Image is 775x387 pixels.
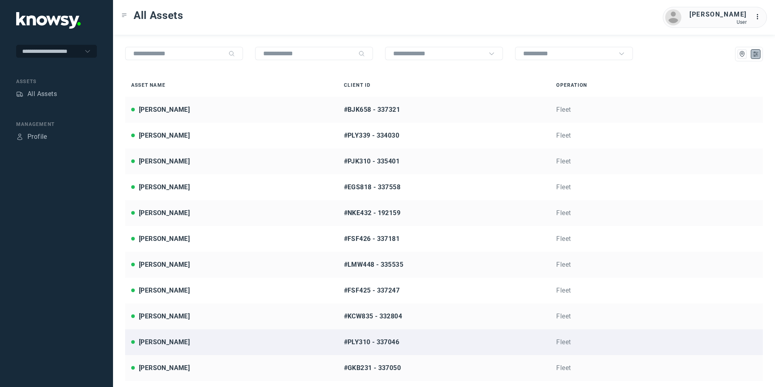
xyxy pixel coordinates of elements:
div: : [755,12,765,23]
a: [PERSON_NAME]#FSF425 - 337247Fleet [125,278,763,303]
div: [PERSON_NAME] [689,10,747,19]
div: [PERSON_NAME] [139,312,190,321]
a: [PERSON_NAME]#LMW448 - 335535Fleet [125,252,763,278]
div: Client ID [344,82,545,89]
div: [PERSON_NAME] [139,182,190,192]
img: Application Logo [16,12,81,29]
div: Fleet [556,131,757,140]
div: Fleet [556,105,757,115]
a: [PERSON_NAME]#KCW835 - 332804Fleet [125,303,763,329]
div: #BJK658 - 337321 [344,105,545,115]
div: Operation [556,82,757,89]
div: [PERSON_NAME] [139,363,190,373]
a: [PERSON_NAME]#PLY339 - 334030Fleet [125,123,763,149]
div: #EGS818 - 337558 [344,182,545,192]
img: avatar.png [665,9,681,25]
div: Fleet [556,182,757,192]
div: #PJK310 - 335401 [344,157,545,166]
div: [PERSON_NAME] [139,105,190,115]
div: Profile [16,133,23,140]
div: #FSF426 - 337181 [344,234,545,244]
div: #PLY310 - 337046 [344,337,545,347]
div: [PERSON_NAME] [139,131,190,140]
div: Search [228,50,235,57]
div: Search [358,50,365,57]
div: Fleet [556,234,757,244]
div: #FSF425 - 337247 [344,286,545,295]
div: Assets [16,78,97,85]
a: [PERSON_NAME]#PLY310 - 337046Fleet [125,329,763,355]
span: All Assets [134,8,183,23]
div: #GKB231 - 337050 [344,363,545,373]
div: #LMW448 - 335535 [344,260,545,270]
div: #NKE432 - 192159 [344,208,545,218]
div: Fleet [556,312,757,321]
a: [PERSON_NAME]#FSF426 - 337181Fleet [125,226,763,252]
div: Fleet [556,260,757,270]
div: #PLY339 - 334030 [344,131,545,140]
div: List [752,50,759,58]
div: All Assets [27,89,57,99]
div: Fleet [556,337,757,347]
div: Profile [27,132,47,142]
tspan: ... [755,14,763,20]
a: [PERSON_NAME]#PJK310 - 335401Fleet [125,149,763,174]
a: [PERSON_NAME]#NKE432 - 192159Fleet [125,200,763,226]
div: Fleet [556,157,757,166]
div: Management [16,121,97,128]
div: : [755,12,765,22]
div: Assets [16,90,23,98]
div: Fleet [556,286,757,295]
div: Fleet [556,363,757,373]
div: Asset Name [131,82,332,89]
a: [PERSON_NAME]#EGS818 - 337558Fleet [125,174,763,200]
div: Map [739,50,746,58]
a: ProfileProfile [16,132,47,142]
div: [PERSON_NAME] [139,234,190,244]
div: [PERSON_NAME] [139,208,190,218]
div: Fleet [556,208,757,218]
div: #KCW835 - 332804 [344,312,545,321]
div: Toggle Menu [121,13,127,18]
a: [PERSON_NAME]#BJK658 - 337321Fleet [125,97,763,123]
div: User [689,19,747,25]
a: [PERSON_NAME]#GKB231 - 337050Fleet [125,355,763,381]
div: [PERSON_NAME] [139,337,190,347]
div: [PERSON_NAME] [139,157,190,166]
div: [PERSON_NAME] [139,286,190,295]
a: AssetsAll Assets [16,89,57,99]
div: [PERSON_NAME] [139,260,190,270]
